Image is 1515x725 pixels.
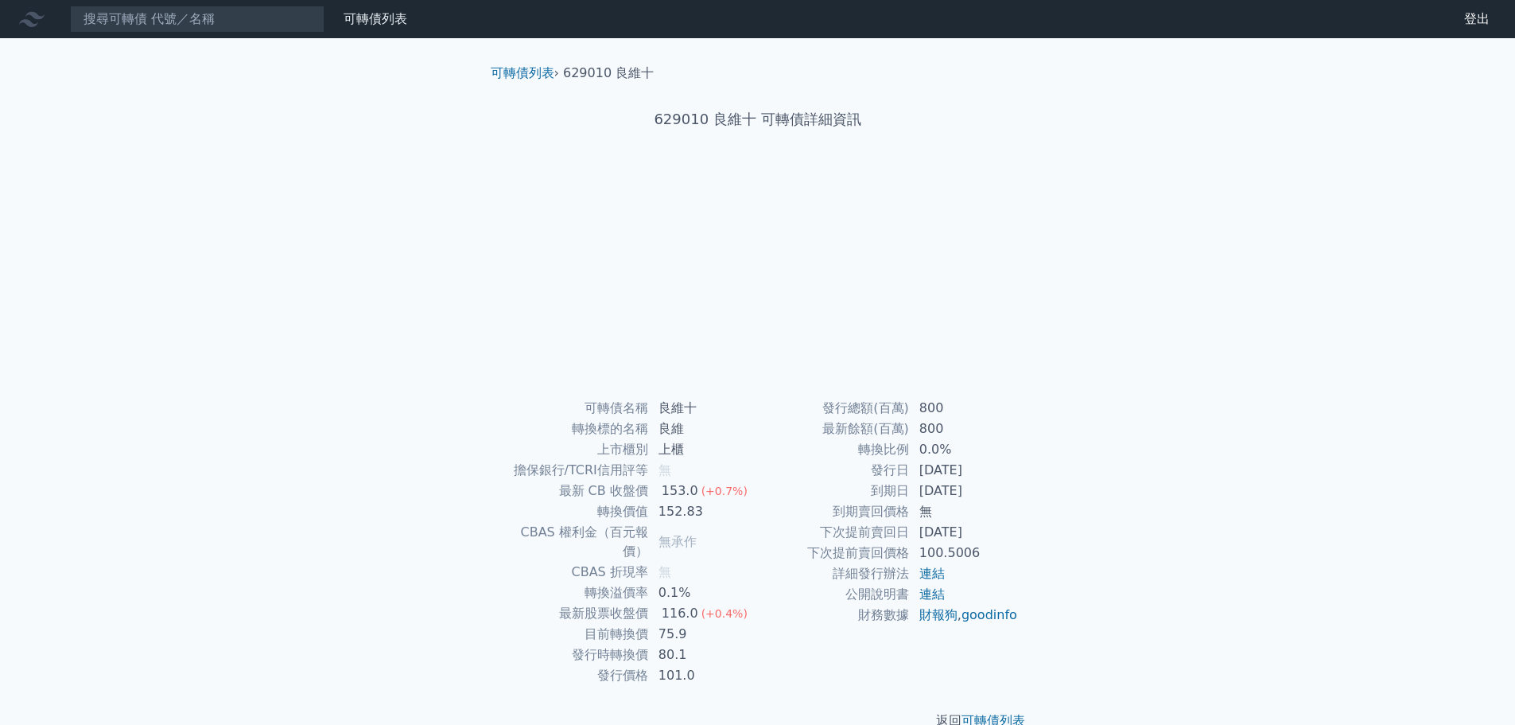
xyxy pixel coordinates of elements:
[758,522,910,543] td: 下次提前賣回日
[658,481,701,501] div: 153.0
[344,11,407,26] a: 可轉債列表
[649,665,758,686] td: 101.0
[919,587,945,602] a: 連結
[649,501,758,522] td: 152.83
[910,481,1019,501] td: [DATE]
[497,624,649,645] td: 目前轉換價
[497,419,649,439] td: 轉換標的名稱
[758,460,910,481] td: 發行日
[497,562,649,583] td: CBAS 折現率
[497,439,649,460] td: 上市櫃別
[649,398,758,419] td: 良維十
[919,566,945,581] a: 連結
[497,460,649,481] td: 擔保銀行/TCRI信用評等
[910,439,1019,460] td: 0.0%
[701,485,748,497] span: (+0.7%)
[491,65,554,80] a: 可轉債列表
[658,462,671,477] span: 無
[497,481,649,501] td: 最新 CB 收盤價
[649,419,758,439] td: 良維
[758,481,910,501] td: 到期日
[910,460,1019,481] td: [DATE]
[497,645,649,665] td: 發行時轉換價
[497,583,649,603] td: 轉換溢價率
[649,439,758,460] td: 上櫃
[961,607,1017,622] a: goodinfo
[910,398,1019,419] td: 800
[1451,6,1502,32] a: 登出
[910,522,1019,543] td: [DATE]
[758,439,910,460] td: 轉換比例
[563,64,654,83] li: 629010 良維十
[758,563,910,584] td: 詳細發行辦法
[658,534,697,549] span: 無承作
[910,419,1019,439] td: 800
[910,543,1019,563] td: 100.5006
[497,665,649,686] td: 發行價格
[758,605,910,626] td: 財務數據
[701,607,748,620] span: (+0.4%)
[649,583,758,603] td: 0.1%
[910,605,1019,626] td: ,
[758,419,910,439] td: 最新餘額(百萬)
[491,64,559,83] li: ›
[758,543,910,563] td: 下次提前賣回價格
[478,108,1038,131] h1: 629010 良維十 可轉債詳細資訊
[70,6,324,33] input: 搜尋可轉債 代號／名稱
[497,398,649,419] td: 可轉債名稱
[497,603,649,624] td: 最新股票收盤價
[758,501,910,522] td: 到期賣回價格
[658,564,671,579] span: 無
[758,584,910,605] td: 公開說明書
[649,624,758,645] td: 75.9
[758,398,910,419] td: 發行總額(百萬)
[910,501,1019,522] td: 無
[658,604,701,623] div: 116.0
[649,645,758,665] td: 80.1
[497,501,649,522] td: 轉換價值
[919,607,958,622] a: 財報狗
[497,522,649,562] td: CBAS 權利金（百元報價）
